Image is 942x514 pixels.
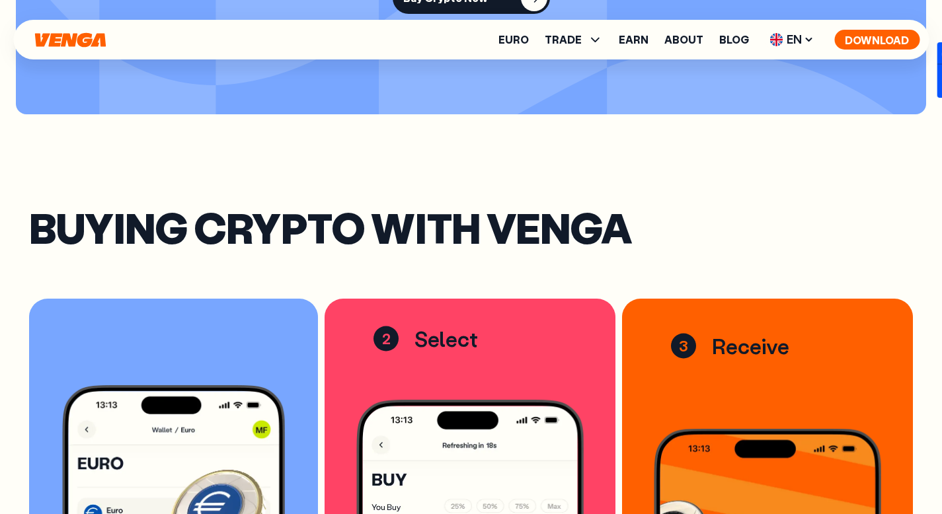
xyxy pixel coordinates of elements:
[664,34,703,45] a: About
[358,325,478,353] p: Select
[655,332,789,360] p: Receive
[33,32,107,48] svg: Home
[769,33,783,46] img: flag-uk
[545,34,582,45] span: TRADE
[671,334,696,359] span: 3
[765,29,818,50] span: EN
[619,34,648,45] a: Earn
[373,326,399,351] span: 2
[29,209,913,245] h2: Buying crypto with Venga
[719,34,749,45] a: Blog
[545,32,603,48] span: TRADE
[498,34,529,45] a: Euro
[834,30,920,50] button: Download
